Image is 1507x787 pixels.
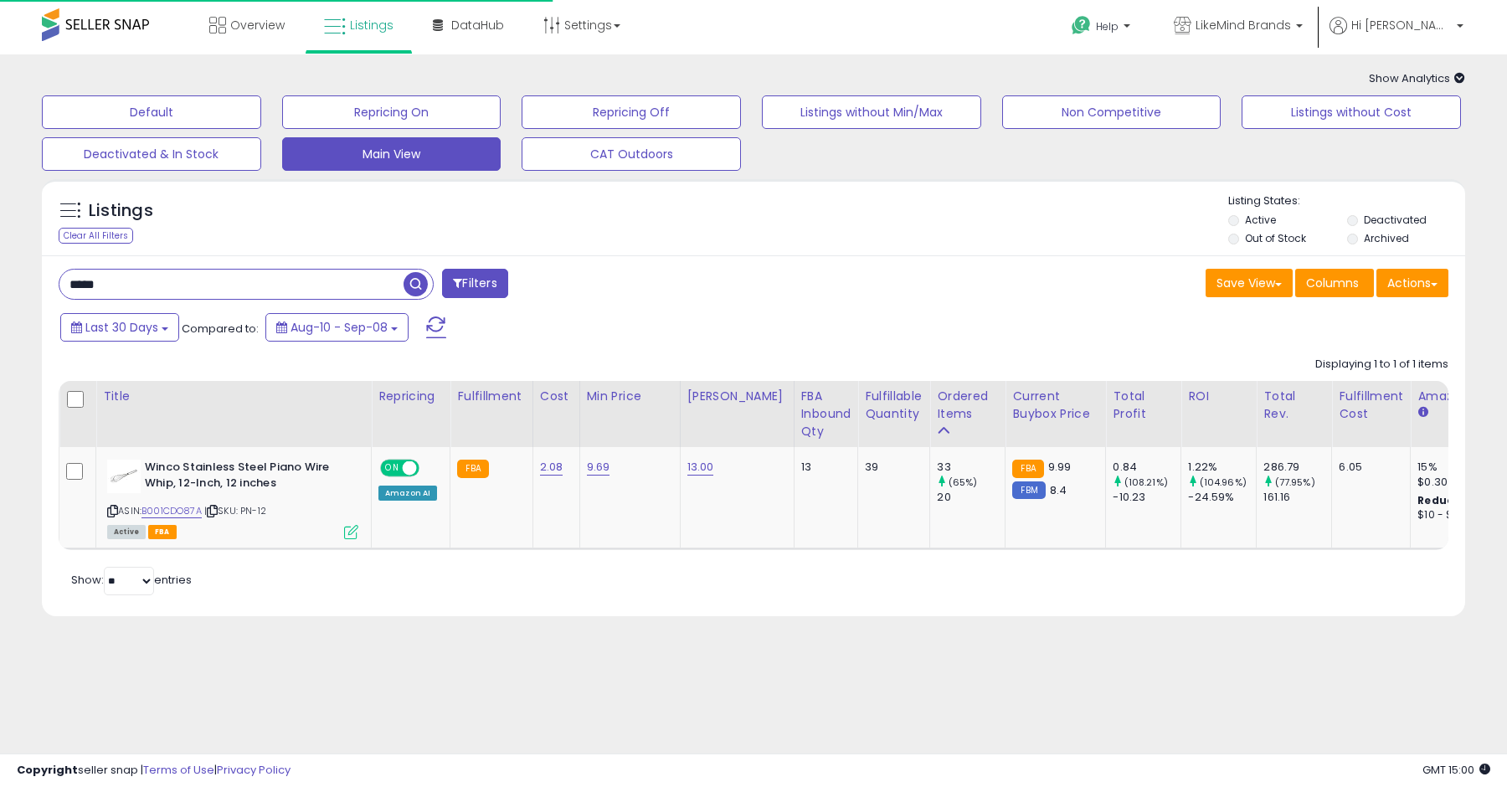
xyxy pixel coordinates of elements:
span: | SKU: PN-12 [204,504,266,517]
span: Overview [230,17,285,33]
div: ROI [1188,388,1249,405]
div: Clear All Filters [59,228,133,244]
small: FBA [457,460,488,478]
div: 0.84 [1113,460,1180,475]
small: (104.96%) [1200,476,1247,489]
span: FBA [148,525,177,539]
button: Listings without Cost [1242,95,1461,129]
img: 21-Xz+YiPrL._SL40_.jpg [107,460,141,493]
button: Actions [1376,269,1448,297]
div: Repricing [378,388,443,405]
span: Compared to: [182,321,259,337]
div: 33 [937,460,1005,475]
small: (108.21%) [1124,476,1168,489]
a: Help [1058,3,1147,54]
label: Deactivated [1364,213,1427,227]
button: CAT Outdoors [522,137,741,171]
span: OFF [417,461,444,476]
button: Save View [1206,269,1293,297]
a: 13.00 [687,459,714,476]
button: Main View [282,137,501,171]
div: 39 [865,460,917,475]
button: Aug-10 - Sep-08 [265,313,409,342]
span: Show Analytics [1369,70,1465,86]
span: 9.99 [1048,459,1072,475]
div: FBA inbound Qty [801,388,851,440]
span: Hi [PERSON_NAME] [1351,17,1452,33]
button: Default [42,95,261,129]
div: Ordered Items [937,388,998,423]
div: 6.05 [1339,460,1397,475]
button: Deactivated & In Stock [42,137,261,171]
div: 1.22% [1188,460,1256,475]
small: (77.95%) [1275,476,1315,489]
span: Help [1096,19,1119,33]
button: Non Competitive [1002,95,1222,129]
span: All listings currently available for purchase on Amazon [107,525,146,539]
button: Listings without Min/Max [762,95,981,129]
div: Min Price [587,388,673,405]
span: Aug-10 - Sep-08 [291,319,388,336]
a: 9.69 [587,459,610,476]
div: [PERSON_NAME] [687,388,787,405]
div: Current Buybox Price [1012,388,1098,423]
div: Total Profit [1113,388,1174,423]
i: Get Help [1071,15,1092,36]
small: FBA [1012,460,1043,478]
div: 286.79 [1263,460,1331,475]
button: Filters [442,269,507,298]
div: Fulfillment Cost [1339,388,1403,423]
label: Active [1245,213,1276,227]
span: Listings [350,17,393,33]
small: (65%) [949,476,978,489]
div: 161.16 [1263,490,1331,505]
div: Displaying 1 to 1 of 1 items [1315,357,1448,373]
h5: Listings [89,199,153,223]
a: B001CDO87A [141,504,202,518]
div: 13 [801,460,846,475]
button: Last 30 Days [60,313,179,342]
a: 2.08 [540,459,563,476]
div: Fulfillment [457,388,525,405]
span: ON [382,461,403,476]
button: Repricing On [282,95,501,129]
button: Repricing Off [522,95,741,129]
label: Archived [1364,231,1409,245]
div: -24.59% [1188,490,1256,505]
div: Fulfillable Quantity [865,388,923,423]
label: Out of Stock [1245,231,1306,245]
div: Total Rev. [1263,388,1324,423]
div: Amazon AI [378,486,437,501]
span: 8.4 [1050,482,1067,498]
button: Columns [1295,269,1374,297]
div: -10.23 [1113,490,1180,505]
small: Amazon Fees. [1417,405,1427,420]
span: Show: entries [71,572,192,588]
small: FBM [1012,481,1045,499]
a: Hi [PERSON_NAME] [1330,17,1463,54]
div: 20 [937,490,1005,505]
div: Cost [540,388,573,405]
span: Last 30 Days [85,319,158,336]
div: ASIN: [107,460,358,538]
b: Winco Stainless Steel Piano Wire Whip, 12-Inch, 12 inches [145,460,348,495]
p: Listing States: [1228,193,1464,209]
span: DataHub [451,17,504,33]
span: Columns [1306,275,1359,291]
div: Title [103,388,364,405]
span: LikeMind Brands [1196,17,1291,33]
